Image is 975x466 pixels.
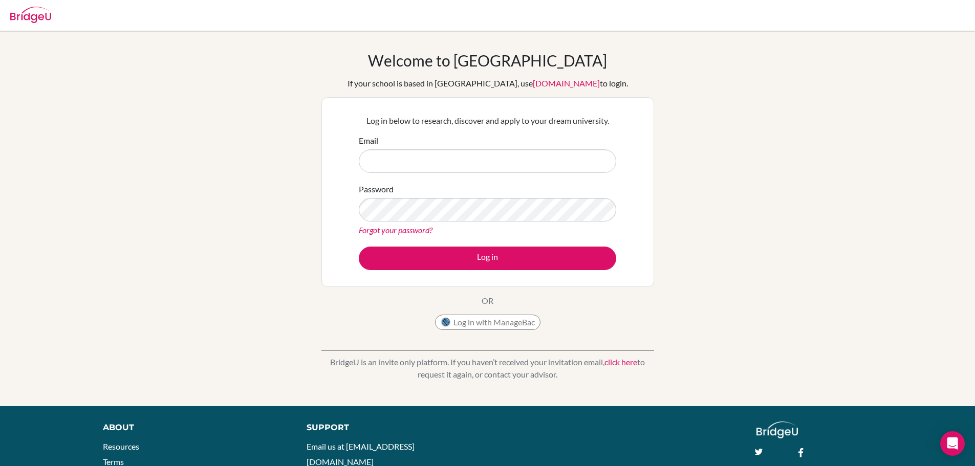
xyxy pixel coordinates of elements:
div: If your school is based in [GEOGRAPHIC_DATA], use to login. [348,77,628,90]
button: Log in [359,247,616,270]
label: Password [359,183,394,195]
h1: Welcome to [GEOGRAPHIC_DATA] [368,51,607,70]
a: Resources [103,441,139,451]
p: BridgeU is an invite only platform. If you haven’t received your invitation email, to request it ... [321,356,654,381]
div: About [103,421,284,434]
div: Open Intercom Messenger [940,431,965,456]
label: Email [359,135,378,147]
img: logo_white@2x-f4f0deed5e89b7ecb1c2cc34c3e3d731f90f0f143d5ea2071677605dd97b5244.png [756,421,798,438]
a: click here [604,357,637,367]
img: Bridge-U [10,7,51,23]
a: Forgot your password? [359,225,432,235]
button: Log in with ManageBac [435,315,540,330]
p: OR [482,295,493,307]
div: Support [307,421,475,434]
a: [DOMAIN_NAME] [533,78,600,88]
p: Log in below to research, discover and apply to your dream university. [359,115,616,127]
